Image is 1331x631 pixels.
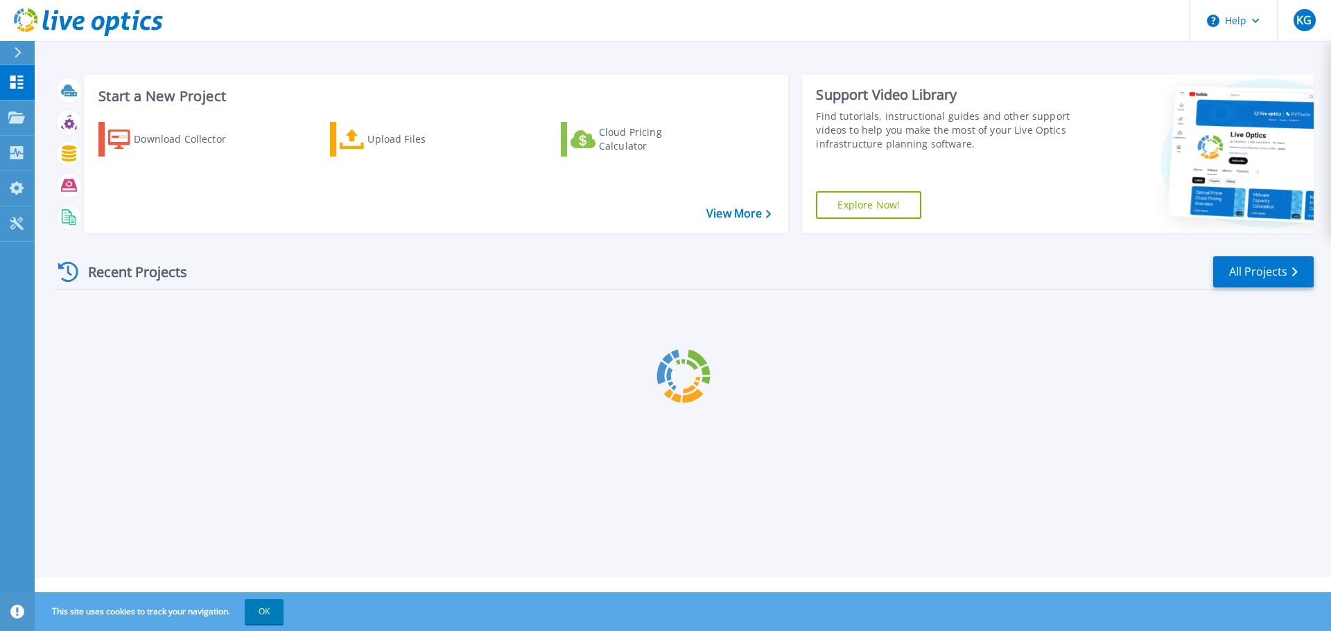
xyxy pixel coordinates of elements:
div: Recent Projects [53,255,206,289]
a: Cloud Pricing Calculator [561,122,715,157]
a: Upload Files [330,122,485,157]
div: Download Collector [134,125,245,153]
button: OK [245,599,284,624]
a: All Projects [1213,256,1314,287]
div: Cloud Pricing Calculator [599,125,710,153]
div: Support Video Library [816,86,1077,104]
span: KG [1296,15,1312,26]
a: View More [706,207,771,220]
a: Download Collector [98,122,253,157]
a: Explore Now! [816,191,921,219]
h3: Start a New Project [98,89,771,104]
div: Upload Files [367,125,478,153]
span: This site uses cookies to track your navigation. [38,599,284,624]
div: Find tutorials, instructional guides and other support videos to help you make the most of your L... [816,109,1077,151]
